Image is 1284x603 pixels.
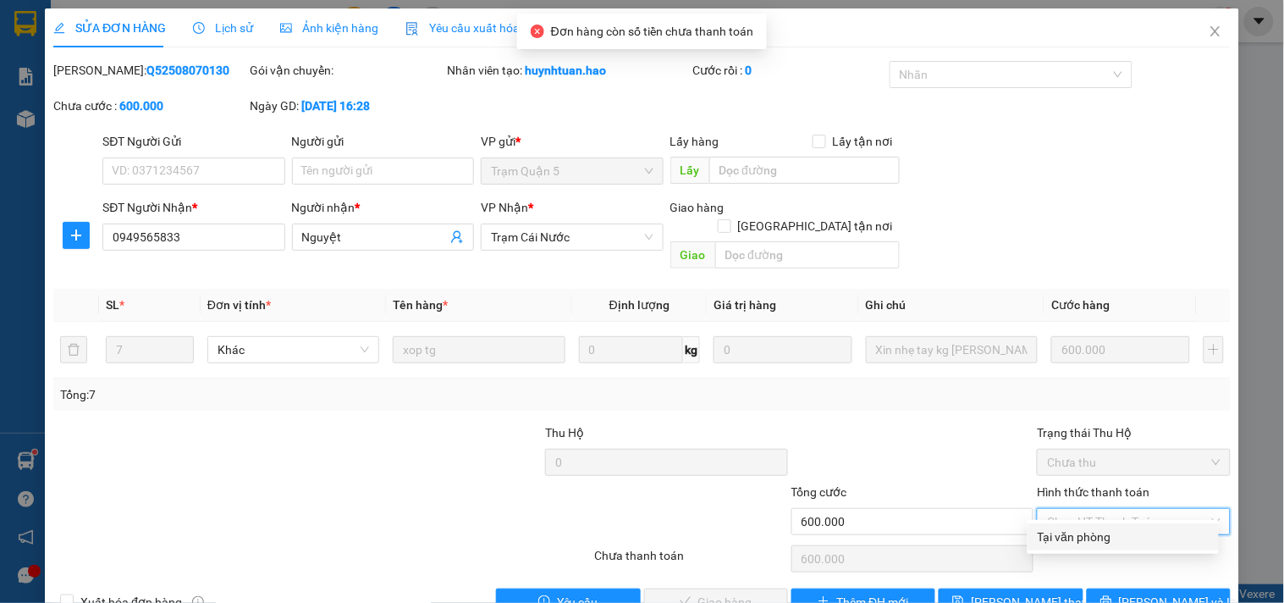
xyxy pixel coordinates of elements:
[826,132,900,151] span: Lấy tận nơi
[251,61,444,80] div: Gói vận chuyển:
[393,298,448,312] span: Tên hàng
[1038,528,1209,546] div: Tại văn phòng
[447,61,690,80] div: Nhân viên tạo:
[102,132,284,151] div: SĐT Người Gửi
[481,201,528,214] span: VP Nhận
[280,22,292,34] span: picture
[405,22,419,36] img: icon
[119,99,163,113] b: 600.000
[63,222,90,249] button: plus
[609,298,670,312] span: Định lượng
[1037,423,1230,442] div: Trạng thái Thu Hộ
[731,217,900,235] span: [GEOGRAPHIC_DATA] tận nơi
[670,201,725,214] span: Giao hàng
[393,336,565,363] input: VD: Bàn, Ghế
[481,132,663,151] div: VP gửi
[525,64,606,77] b: huynhtuan.hao
[670,241,715,268] span: Giao
[302,99,371,113] b: [DATE] 16:28
[193,21,253,35] span: Lịch sử
[531,25,544,38] span: close-circle
[146,64,229,77] b: Q52508070130
[53,22,65,34] span: edit
[53,97,246,115] div: Chưa cước :
[207,298,271,312] span: Đơn vị tính
[53,21,166,35] span: SỬA ĐƠN HÀNG
[218,337,369,362] span: Khác
[1037,485,1149,499] label: Hình thức thanh toán
[683,336,700,363] span: kg
[1051,298,1110,312] span: Cước hàng
[63,229,89,242] span: plus
[1047,450,1220,475] span: Chưa thu
[450,230,464,244] span: user-add
[714,298,776,312] span: Giá trị hàng
[1209,25,1222,38] span: close
[1047,509,1220,534] span: Chọn HT Thanh Toán
[60,336,87,363] button: delete
[859,289,1044,322] th: Ghi chú
[715,241,900,268] input: Dọc đường
[193,22,205,34] span: clock-circle
[1192,8,1239,56] button: Close
[670,157,709,184] span: Lấy
[102,198,284,217] div: SĐT Người Nhận
[551,25,753,38] span: Đơn hàng còn số tiền chưa thanh toán
[1204,336,1224,363] button: plus
[106,298,119,312] span: SL
[491,158,653,184] span: Trạm Quận 5
[405,21,584,35] span: Yêu cầu xuất hóa đơn điện tử
[53,61,246,80] div: [PERSON_NAME]:
[251,97,444,115] div: Ngày GD:
[693,61,886,80] div: Cước rồi :
[292,132,474,151] div: Người gửi
[592,546,789,576] div: Chưa thanh toán
[791,485,847,499] span: Tổng cước
[60,385,497,404] div: Tổng: 7
[280,21,378,35] span: Ảnh kiện hàng
[545,426,584,440] span: Thu Hộ
[292,198,474,217] div: Người nhận
[491,224,653,250] span: Trạm Cái Nước
[746,64,752,77] b: 0
[714,336,852,363] input: 0
[709,157,900,184] input: Dọc đường
[866,336,1038,363] input: Ghi Chú
[1051,336,1190,363] input: 0
[670,135,719,148] span: Lấy hàng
